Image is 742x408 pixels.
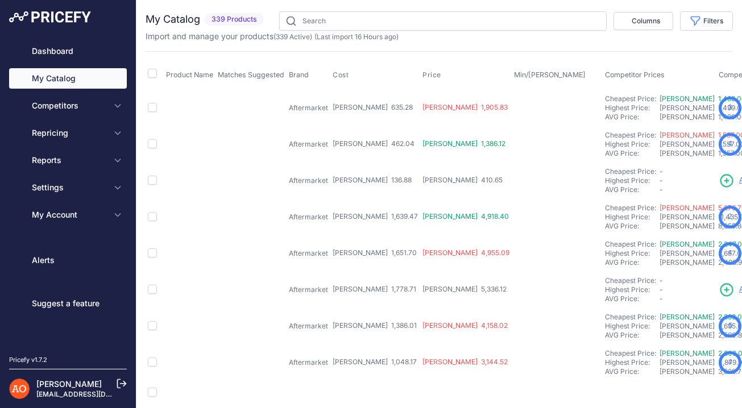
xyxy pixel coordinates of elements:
div: AVG Price: [605,294,660,303]
span: Product Name [166,70,213,79]
a: Cheapest Price: [605,167,656,176]
p: Aftermarket [289,176,328,185]
div: Highest Price: [605,140,660,149]
div: Highest Price: [605,103,660,113]
button: Reports [9,150,127,170]
span: [PERSON_NAME] 1,778.71 [333,285,416,293]
p: Aftermarket [289,249,328,258]
span: [PERSON_NAME] 1,048.17 [333,357,417,366]
span: [PERSON_NAME] 1,639.47 [333,212,418,220]
div: Highest Price: [605,358,660,367]
div: Pricefy v1.7.2 [9,355,47,365]
a: [PERSON_NAME] [36,379,102,389]
span: My Account [32,209,106,220]
span: [PERSON_NAME] 1,651.70 [333,248,417,257]
span: - [660,294,663,303]
span: - [660,185,663,194]
span: Price [422,70,441,80]
div: AVG Price: [605,185,660,194]
span: Reports [32,155,106,166]
div: Highest Price: [605,322,660,331]
a: 339 Active [276,32,310,41]
div: Highest Price: [605,213,660,222]
button: Competitors [9,95,127,116]
div: [PERSON_NAME] 1,557.00 [660,149,714,158]
div: [PERSON_NAME] 8,355.86 [660,222,714,231]
a: Cheapest Price: [605,94,656,103]
button: Settings [9,177,127,198]
span: - [660,276,663,285]
span: [PERSON_NAME] 4,158.02 [422,321,508,330]
span: Competitors [32,100,106,111]
nav: Sidebar [9,41,127,342]
a: Cheapest Price: [605,276,656,285]
div: AVG Price: [605,331,660,340]
button: Price [422,70,443,80]
p: Import and manage your products [146,31,399,42]
span: [PERSON_NAME] 410.65 [422,176,503,184]
a: Cheapest Price: [605,131,656,139]
span: 4 [728,139,732,149]
div: Highest Price: [605,176,660,185]
button: Columns [614,12,673,30]
div: Highest Price: [605,249,660,258]
button: Filters [680,11,733,31]
span: 2 [728,211,732,222]
span: [PERSON_NAME] 635.28 [333,103,413,111]
p: Aftermarket [289,213,328,222]
div: [PERSON_NAME] 3,528.75 [660,367,714,376]
button: My Account [9,205,127,225]
span: [PERSON_NAME] 4,918.40 [422,212,509,220]
div: [PERSON_NAME] 2,580.80 [660,331,714,340]
img: Pricefy Logo [9,11,91,23]
span: - [660,176,663,185]
span: [PERSON_NAME] 5,336.12 [422,285,507,293]
span: 5 [728,320,732,331]
span: [PERSON_NAME] 4,955.09 [422,248,509,257]
a: Cheapest Price: [605,203,656,212]
div: AVG Price: [605,367,660,376]
div: AVG Price: [605,113,660,122]
span: [PERSON_NAME] 1,386.12 [422,139,505,148]
p: Aftermarket [289,322,328,331]
span: 4 [728,357,732,368]
p: Aftermarket [289,285,328,294]
p: Aftermarket [289,140,328,149]
span: Brand [289,70,309,79]
span: Min/[PERSON_NAME] [514,70,586,79]
a: Cheapest Price: [605,240,656,248]
span: - [660,285,663,294]
span: - [660,167,663,176]
a: Cheapest Price: [605,349,656,357]
span: (Last import 16 Hours ago) [314,32,399,41]
h2: My Catalog [146,11,200,27]
a: My Catalog [9,68,127,89]
span: 339 Products [205,13,264,26]
a: Cheapest Price: [605,313,656,321]
button: Repricing [9,123,127,143]
div: [PERSON_NAME] 2,498.93 [660,258,714,267]
span: [PERSON_NAME] 462.04 [333,139,414,148]
a: [EMAIL_ADDRESS][DOMAIN_NAME] [36,390,155,398]
a: Suggest a feature [9,293,127,314]
span: [PERSON_NAME] 3,144.52 [422,357,508,366]
div: [PERSON_NAME] 1,499.00 [660,113,714,122]
input: Search [279,11,607,31]
button: Cost [333,70,351,80]
span: Cost [333,70,349,80]
span: [PERSON_NAME] 136.88 [333,176,412,184]
span: ( ) [273,32,312,41]
a: Dashboard [9,41,127,61]
div: AVG Price: [605,222,660,231]
span: Repricing [32,127,106,139]
span: 4 [728,248,732,259]
div: AVG Price: [605,258,660,267]
span: Competitor Prices [605,70,665,79]
span: 3 [728,102,732,113]
span: [PERSON_NAME] 1,905.83 [422,103,508,111]
span: [PERSON_NAME] 1,386.01 [333,321,417,330]
span: Matches Suggested [218,70,284,79]
div: AVG Price: [605,149,660,158]
span: Settings [32,182,106,193]
p: Aftermarket [289,103,328,113]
